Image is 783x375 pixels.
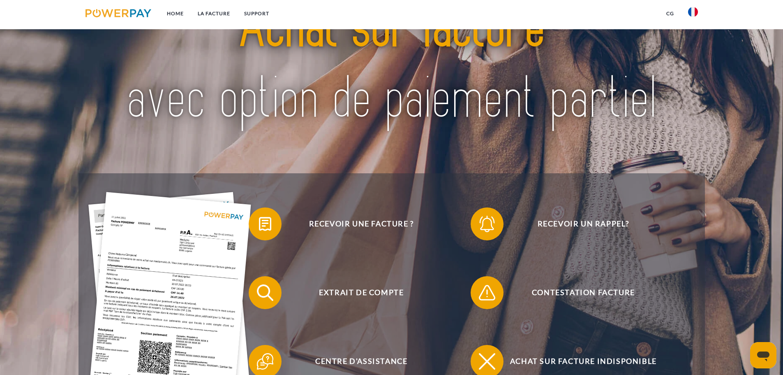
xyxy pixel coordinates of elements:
[750,342,776,368] iframe: Bouton de lancement de la fenêtre de messagerie
[688,7,698,17] img: fr
[255,282,275,303] img: qb_search.svg
[85,9,152,17] img: logo-powerpay.svg
[255,214,275,234] img: qb_bill.svg
[261,207,462,240] span: Recevoir une facture ?
[471,276,684,309] button: Contestation Facture
[477,351,497,372] img: qb_close.svg
[237,6,276,21] a: Support
[477,282,497,303] img: qb_warning.svg
[471,207,684,240] button: Recevoir un rappel?
[483,276,684,309] span: Contestation Facture
[191,6,237,21] a: LA FACTURE
[261,276,462,309] span: Extrait de compte
[249,207,462,240] button: Recevoir une facture ?
[255,351,275,372] img: qb_help.svg
[483,207,684,240] span: Recevoir un rappel?
[659,6,681,21] a: CG
[477,214,497,234] img: qb_bell.svg
[249,276,462,309] button: Extrait de compte
[160,6,191,21] a: Home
